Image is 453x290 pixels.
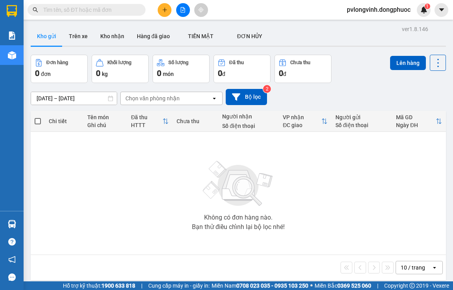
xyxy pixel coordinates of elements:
th: Toggle SortBy [279,111,331,132]
button: aim [194,3,208,17]
img: warehouse-icon [8,51,16,59]
div: Không có đơn hàng nào. [204,214,273,221]
div: Đơn hàng [46,60,68,65]
button: Đơn hàng0đơn [31,55,88,83]
div: Số điện thoại [335,122,388,128]
div: Số lượng [168,60,188,65]
span: Miền Bắc [315,281,371,290]
span: kg [102,71,108,77]
svg: open [431,264,438,271]
span: TIỀN MẶT [188,33,214,39]
div: Mã GD [396,114,436,120]
button: Đã thu0đ [214,55,271,83]
div: Đã thu [229,60,244,65]
img: svg+xml;base64,PHN2ZyBjbGFzcz0ibGlzdC1wbHVnX19zdmciIHhtbG5zPSJodHRwOi8vd3d3LnczLm9yZy8yMDAwL3N2Zy... [199,156,278,211]
img: icon-new-feature [420,6,427,13]
span: đ [222,71,225,77]
span: | [377,281,378,290]
span: đơn [41,71,51,77]
button: Kho nhận [94,27,131,46]
strong: 0708 023 035 - 0935 103 250 [236,283,308,289]
th: Toggle SortBy [127,111,173,132]
div: Ghi chú [87,122,123,128]
strong: 1900 633 818 [101,283,135,289]
span: search [33,7,38,13]
div: ĐC giao [283,122,321,128]
span: Miền Nam [212,281,308,290]
span: 0 [218,68,222,78]
button: Bộ lọc [226,89,267,105]
div: Chưa thu [177,118,214,124]
span: copyright [409,283,415,288]
input: Select a date range. [31,92,117,105]
span: question-circle [8,238,16,246]
div: Khối lượng [107,60,131,65]
div: Đã thu [131,114,162,120]
button: Kho gửi [31,27,63,46]
div: ver 1.8.146 [402,25,428,33]
div: HTTT [131,122,162,128]
button: Lên hàng [390,56,426,70]
span: | [141,281,142,290]
span: notification [8,256,16,263]
span: ⚪️ [310,284,313,287]
button: Hàng đã giao [131,27,176,46]
strong: 0369 525 060 [337,283,371,289]
img: logo-vxr [7,5,17,17]
div: Bạn thử điều chỉnh lại bộ lọc nhé! [192,224,285,230]
button: plus [158,3,171,17]
sup: 1 [425,4,430,9]
div: Ngày ĐH [396,122,436,128]
span: Hỗ trợ kỹ thuật: [63,281,135,290]
span: đ [283,71,286,77]
div: Người nhận [222,113,275,120]
span: 0 [279,68,283,78]
span: món [163,71,174,77]
span: 0 [35,68,39,78]
button: file-add [176,3,190,17]
img: solution-icon [8,31,16,40]
div: Tên món [87,114,123,120]
input: Tìm tên, số ĐT hoặc mã đơn [43,6,136,14]
svg: open [211,95,217,102]
span: 0 [157,68,161,78]
button: caret-down [435,3,448,17]
span: ĐƠN HỦY [237,33,262,39]
div: Người gửi [335,114,388,120]
span: file-add [180,7,186,13]
span: aim [198,7,204,13]
img: warehouse-icon [8,220,16,228]
span: 1 [426,4,429,9]
button: Trên xe [63,27,94,46]
span: message [8,273,16,281]
div: Chưa thu [290,60,310,65]
div: VP nhận [283,114,321,120]
span: Cung cấp máy in - giấy in: [148,281,210,290]
div: Chi tiết [49,118,79,124]
span: 0 [96,68,100,78]
span: caret-down [438,6,445,13]
div: 10 / trang [401,264,425,272]
div: Số điện thoại [222,123,275,129]
div: Chọn văn phòng nhận [125,94,180,102]
span: pvlongvinh.dongphuoc [341,5,417,15]
th: Toggle SortBy [392,111,446,132]
button: Khối lượng0kg [92,55,149,83]
button: Số lượng0món [153,55,210,83]
sup: 2 [263,85,271,93]
button: Chưa thu0đ [274,55,331,83]
span: plus [162,7,168,13]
